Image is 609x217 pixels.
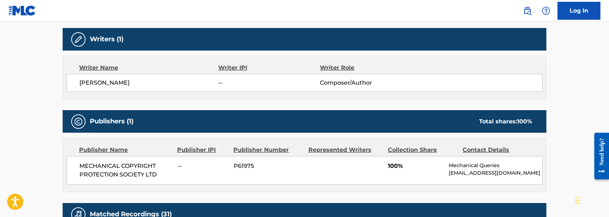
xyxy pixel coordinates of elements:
[79,146,172,154] div: Publisher Name
[575,190,580,211] div: Drag
[79,63,218,72] div: Writer Name
[463,146,532,154] div: Contact Details
[542,6,550,15] img: help
[517,118,532,125] span: 100 %
[9,5,36,16] img: MLC Logo
[90,35,123,43] h5: Writers (1)
[557,2,600,20] a: Log In
[177,146,228,154] div: Publisher IPI
[320,79,413,87] span: Composer/Author
[539,4,553,18] div: Help
[573,183,609,217] iframe: Chat Widget
[308,146,383,154] div: Represented Writers
[74,117,83,126] img: Publishers
[479,117,532,126] div: Total shares:
[74,35,83,44] img: Writers
[234,162,303,170] span: P61975
[177,162,228,170] span: --
[520,4,535,18] a: Public Search
[320,63,413,72] div: Writer Role
[589,127,609,185] iframe: Resource Center
[449,162,542,169] p: Mechanical Queries
[79,162,172,179] span: MECHANICAL COPYRIGHT PROTECTION SOCIETY LTD
[233,146,303,154] div: Publisher Number
[523,6,532,15] img: search
[449,169,542,177] p: [EMAIL_ADDRESS][DOMAIN_NAME]
[90,117,133,126] h5: Publishers (1)
[388,162,443,170] span: 100%
[79,79,218,87] span: [PERSON_NAME]
[388,146,457,154] div: Collection Share
[218,63,320,72] div: Writer IPI
[218,79,320,87] span: --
